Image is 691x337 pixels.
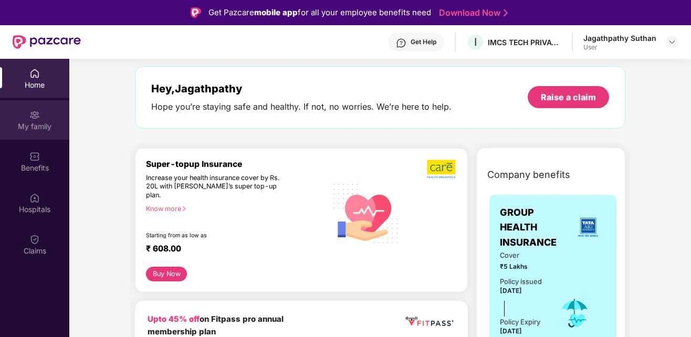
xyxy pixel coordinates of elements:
[574,213,602,241] img: insurerLogo
[404,313,455,330] img: fppp.png
[411,38,436,46] div: Get Help
[583,43,656,51] div: User
[146,232,282,239] div: Starting from as low as
[13,35,81,49] img: New Pazcare Logo
[427,159,457,179] img: b5dec4f62d2307b9de63beb79f102df3.png
[541,91,596,103] div: Raise a claim
[254,7,298,17] strong: mobile app
[474,36,477,48] span: I
[146,159,327,169] div: Super-topup Insurance
[500,276,542,287] div: Policy issued
[208,6,431,19] div: Get Pazcare for all your employee benefits need
[583,33,656,43] div: Jagathpathy Suthan
[439,7,505,18] a: Download Now
[148,314,200,324] b: Upto 45% off
[148,314,284,336] b: on Fitpass pro annual membership plan
[181,206,187,212] span: right
[488,37,561,47] div: IMCS TECH PRIVATE LIMITED
[500,262,543,272] span: ₹5 Lakhs
[29,68,40,79] img: svg+xml;base64,PHN2ZyBpZD0iSG9tZSIgeG1sbnM9Imh0dHA6Ly93d3cudzMub3JnLzIwMDAvc3ZnIiB3aWR0aD0iMjAiIG...
[146,205,321,212] div: Know more
[151,101,452,112] div: Hope you’re staying safe and healthy. If not, no worries. We’re here to help.
[668,38,676,46] img: svg+xml;base64,PHN2ZyBpZD0iRHJvcGRvd24tMzJ4MzIiIHhtbG5zPSJodHRwOi8vd3d3LnczLm9yZy8yMDAwL3N2ZyIgd2...
[558,296,592,330] img: icon
[487,167,570,182] span: Company benefits
[500,205,570,250] span: GROUP HEALTH INSURANCE
[29,151,40,162] img: svg+xml;base64,PHN2ZyBpZD0iQmVuZWZpdHMiIHhtbG5zPSJodHRwOi8vd3d3LnczLm9yZy8yMDAwL3N2ZyIgd2lkdGg9Ij...
[29,193,40,203] img: svg+xml;base64,PHN2ZyBpZD0iSG9zcGl0YWxzIiB4bWxucz0iaHR0cDovL3d3dy53My5vcmcvMjAwMC9zdmciIHdpZHRoPS...
[396,38,406,48] img: svg+xml;base64,PHN2ZyBpZD0iSGVscC0zMngzMiIgeG1sbnM9Imh0dHA6Ly93d3cudzMub3JnLzIwMDAvc3ZnIiB3aWR0aD...
[500,250,543,260] span: Cover
[500,327,522,335] span: [DATE]
[146,244,317,256] div: ₹ 608.00
[504,7,508,18] img: Stroke
[29,234,40,245] img: svg+xml;base64,PHN2ZyBpZD0iQ2xhaW0iIHhtbG5zPSJodHRwOi8vd3d3LnczLm9yZy8yMDAwL3N2ZyIgd2lkdGg9IjIwIi...
[327,173,405,252] img: svg+xml;base64,PHN2ZyB4bWxucz0iaHR0cDovL3d3dy53My5vcmcvMjAwMC9zdmciIHhtbG5zOnhsaW5rPSJodHRwOi8vd3...
[151,82,452,95] div: Hey, Jagathpathy
[29,110,40,120] img: svg+xml;base64,PHN2ZyB3aWR0aD0iMjAiIGhlaWdodD0iMjAiIHZpZXdCb3g9IjAgMCAyMCAyMCIgZmlsbD0ibm9uZSIgeG...
[146,174,282,200] div: Increase your health insurance cover by Rs. 20L with [PERSON_NAME]’s super top-up plan.
[500,287,522,294] span: [DATE]
[500,317,540,327] div: Policy Expiry
[191,7,201,18] img: Logo
[146,267,187,281] button: Buy Now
